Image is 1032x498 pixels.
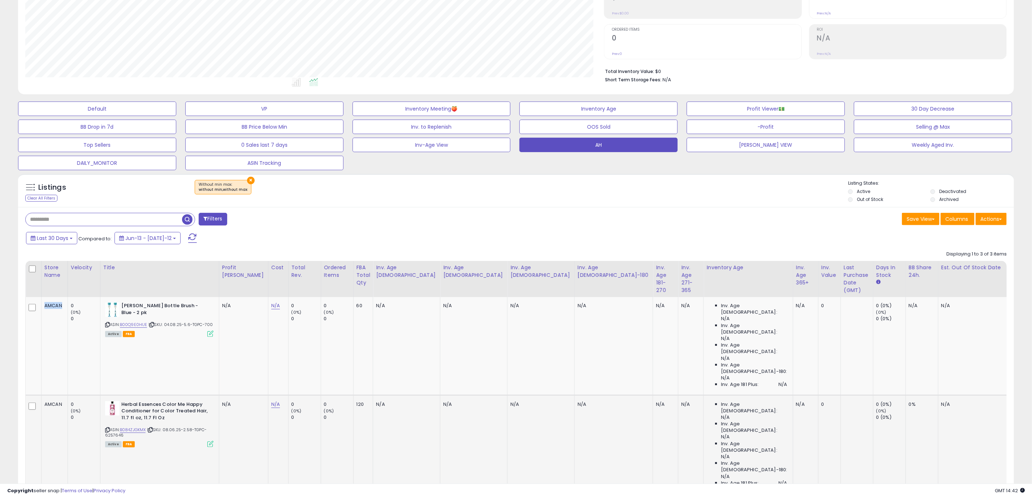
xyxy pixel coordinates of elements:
button: BB Price Below Min [185,120,344,134]
span: Inv. Age 181 Plus: [721,381,759,388]
span: Jun-13 - [DATE]-12 [125,235,172,242]
div: 0 [71,315,100,322]
button: ASIN Tracking [185,156,344,170]
span: All listings currently available for purchase on Amazon [105,441,122,447]
button: Default [18,102,176,116]
span: Inv. Age [DEMOGRAPHIC_DATA]-180: [721,460,787,473]
span: N/A [721,315,730,322]
div: 0 [324,302,353,309]
span: N/A [721,434,730,440]
span: Inv. Age [DEMOGRAPHIC_DATA]: [721,322,787,335]
div: 0 (0%) [876,302,906,309]
div: 0 (0%) [876,414,906,421]
div: seller snap | | [7,488,125,494]
button: Profit Viewer💵 [687,102,845,116]
a: Privacy Policy [94,487,125,494]
div: 0 [324,315,353,322]
div: 0 (0%) [876,401,906,408]
button: Inventory Meeting🍑 [353,102,511,116]
div: Inv. value [821,264,838,279]
li: $0 [605,66,1001,75]
div: N/A [909,302,933,309]
div: Profit [PERSON_NAME] [222,264,265,279]
span: ROI [817,28,1006,32]
a: N/A [271,302,280,309]
img: 417n16AET9L._SL40_.jpg [105,302,120,317]
div: 120 [357,401,368,408]
div: 0 (0%) [876,315,906,322]
span: Inv. Age 181 Plus: [721,480,759,486]
div: Inv. Age [DEMOGRAPHIC_DATA]-180 [578,264,650,279]
div: 0 [71,414,100,421]
span: N/A [721,375,730,381]
h2: 0 [612,34,801,44]
label: Archived [939,196,959,202]
span: Inv. Age [DEMOGRAPHIC_DATA]: [721,421,787,434]
button: × [247,177,255,184]
div: Inv. Age [DEMOGRAPHIC_DATA] [443,264,504,279]
div: N/A [443,401,502,408]
div: Velocity [71,264,97,271]
span: | SKU: 04.08.25-5.6-TGPC-700 [148,322,213,327]
button: Columns [941,213,975,225]
div: Inventory Age [707,264,790,271]
div: AMCAN [44,302,62,309]
label: Deactivated [939,188,966,194]
span: Inv. Age [DEMOGRAPHIC_DATA]-180: [721,362,787,375]
div: AMCAN [44,401,62,408]
small: Days In Stock. [876,279,881,286]
div: 0 [821,401,835,408]
button: Save View [902,213,940,225]
div: N/A [656,302,673,309]
button: VP [185,102,344,116]
a: B084ZJGKMX [120,427,146,433]
span: N/A [721,454,730,460]
small: Prev: $0.00 [612,11,629,16]
div: ASIN: [105,302,213,336]
div: N/A [656,401,673,408]
b: Short Term Storage Fees: [605,77,661,83]
small: (0%) [292,309,302,315]
div: 0 [292,401,321,408]
div: without min,without max [199,187,247,192]
span: FBA [123,331,135,337]
p: Listing States: [848,180,1014,187]
span: Without min max : [199,182,247,193]
div: N/A [796,401,813,408]
div: N/A [376,401,435,408]
small: (0%) [324,408,334,414]
span: All listings currently available for purchase on Amazon [105,331,122,337]
label: Active [857,188,871,194]
button: Actions [976,213,1007,225]
p: N/A [941,302,1005,309]
span: Inv. Age [DEMOGRAPHIC_DATA]: [721,441,787,454]
button: Inv-Age View [353,138,511,152]
div: N/A [510,401,569,408]
span: N/A [721,335,730,342]
button: 0 Sales last 7 days [185,138,344,152]
div: Title [103,264,216,271]
h5: Listings [38,183,66,193]
small: Prev: 0 [612,52,622,56]
a: Terms of Use [62,487,92,494]
button: Jun-13 - [DATE]-12 [115,232,181,244]
button: Inv. to Replenish [353,120,511,134]
button: AH [519,138,678,152]
div: N/A [222,401,263,408]
div: N/A [222,302,263,309]
strong: Copyright [7,487,34,494]
span: N/A [721,473,730,480]
span: Inv. Age [DEMOGRAPHIC_DATA]: [721,401,787,414]
span: Columns [945,215,968,223]
button: Weekly Aged Inv. [854,138,1012,152]
b: Total Inventory Value: [605,68,654,74]
span: N/A [662,76,671,83]
span: Last 30 Days [37,235,68,242]
span: FBA [123,441,135,447]
b: [PERSON_NAME] Bottle Brush - Blue - 2 pk [121,302,209,318]
div: Cost [271,264,285,271]
small: Prev: N/A [817,11,831,16]
button: Inventory Age [519,102,678,116]
button: OOS Sold [519,120,678,134]
div: 0 [292,414,321,421]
